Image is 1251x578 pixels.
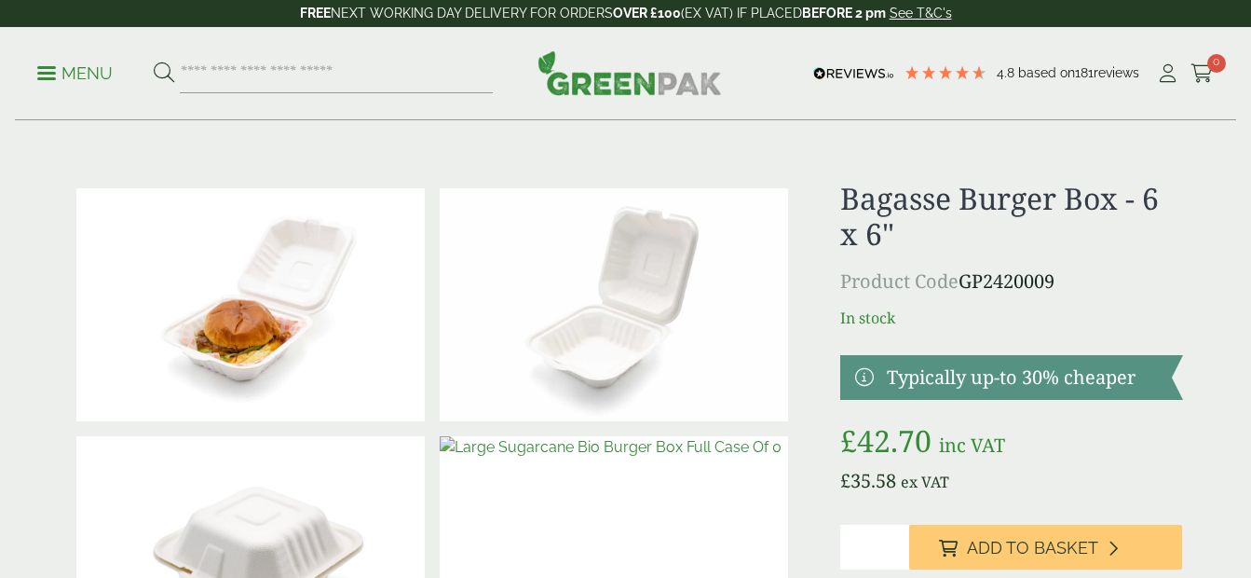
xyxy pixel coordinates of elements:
[890,6,952,21] a: See T&C's
[76,188,425,421] img: 2420009 Bagasse Burger Box Open With Food
[840,268,959,294] span: Product Code
[939,433,1005,458] span: inc VAT
[967,538,1098,558] span: Add to Basket
[904,64,987,81] div: 4.78 Stars
[901,472,949,492] span: ex VAT
[1190,64,1214,83] i: Cart
[997,65,1018,80] span: 4.8
[1156,64,1179,83] i: My Account
[613,6,681,21] strong: OVER £100
[300,6,331,21] strong: FREE
[840,307,1182,329] p: In stock
[1018,65,1075,80] span: Based on
[37,62,113,85] p: Menu
[840,420,857,461] span: £
[537,50,722,95] img: GreenPak Supplies
[802,6,886,21] strong: BEFORE 2 pm
[37,62,113,81] a: Menu
[813,67,894,80] img: REVIEWS.io
[840,468,850,493] span: £
[1094,65,1139,80] span: reviews
[840,181,1182,253] h1: Bagasse Burger Box - 6 x 6"
[840,468,896,493] bdi: 35.58
[1207,54,1226,73] span: 0
[840,268,1182,296] p: GP2420009
[1190,60,1214,88] a: 0
[909,525,1183,570] button: Add to Basket
[1075,65,1094,80] span: 181
[840,420,931,461] bdi: 42.70
[440,188,788,421] img: 2420009 Bagasse Burger Box Open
